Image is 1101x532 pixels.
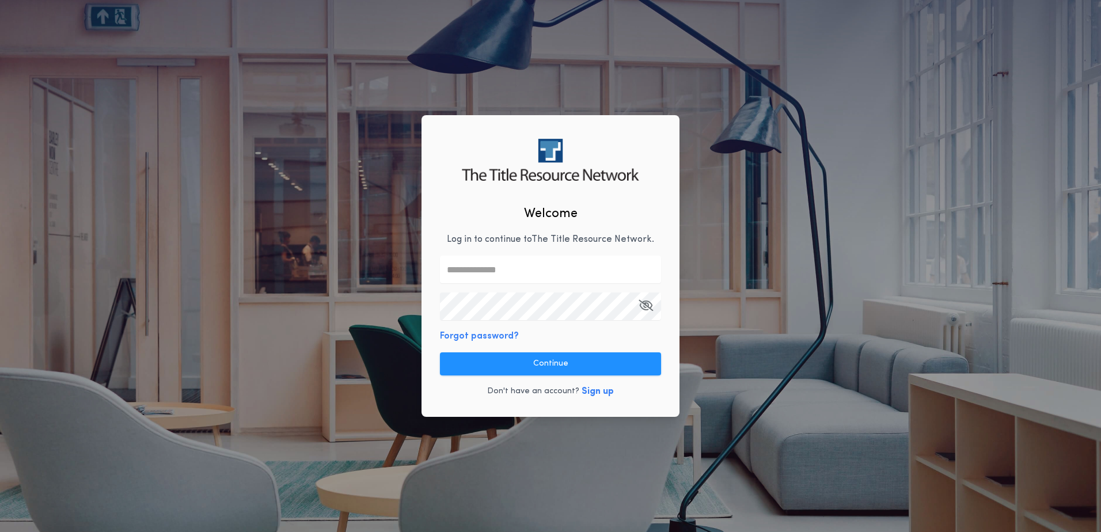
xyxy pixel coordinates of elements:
[462,139,639,181] img: logo
[524,204,578,223] h2: Welcome
[440,352,661,375] button: Continue
[639,292,653,320] button: Open Keeper Popup
[487,386,579,397] p: Don't have an account?
[440,292,661,320] input: Open Keeper Popup
[440,329,519,343] button: Forgot password?
[582,385,614,398] button: Sign up
[447,233,654,246] p: Log in to continue to The Title Resource Network .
